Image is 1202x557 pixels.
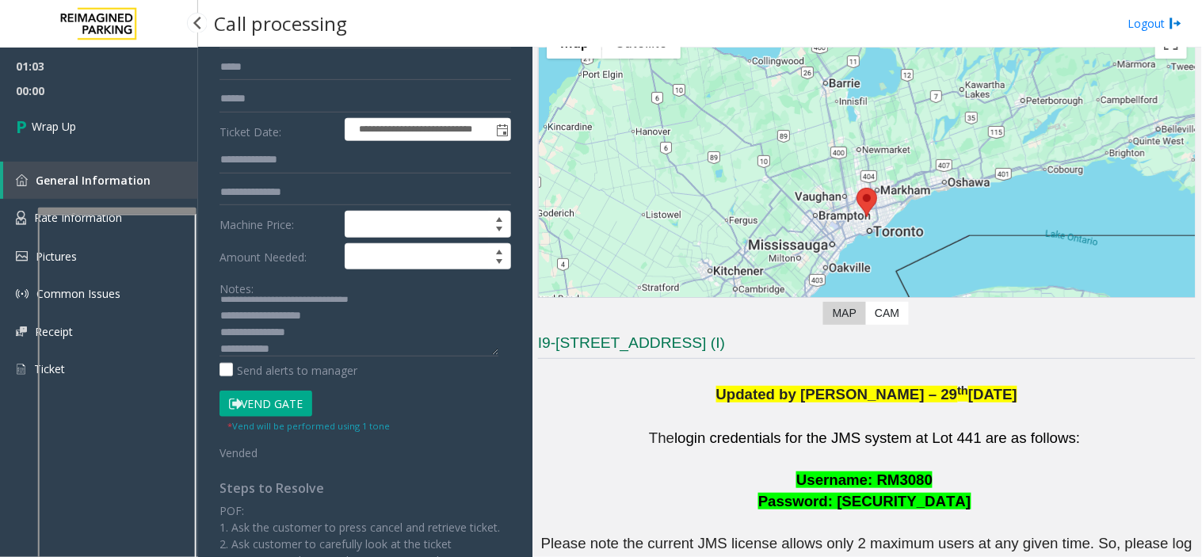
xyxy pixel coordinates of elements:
[219,275,254,297] label: Notes:
[865,302,909,325] label: CAM
[488,224,510,237] span: Decrease value
[36,286,120,301] span: Common Issues
[219,445,258,460] span: Vended
[16,326,27,337] img: 'icon'
[219,391,312,418] button: Vend Gate
[16,251,28,261] img: 'icon'
[1128,15,1182,32] a: Logout
[216,243,341,270] label: Amount Needed:
[216,118,341,142] label: Ticket Date:
[857,188,877,217] div: 3080 Yonge Street, Toronto, ON
[488,244,510,257] span: Increase value
[649,429,674,446] span: The
[216,211,341,238] label: Machine Price:
[219,481,511,496] h4: Steps to Resolve
[36,173,151,188] span: General Information
[758,493,971,509] span: Password: [SECURITY_DATA]
[716,386,958,402] span: Updated by [PERSON_NAME] – 29
[493,119,510,141] span: Toggle popup
[968,386,1017,402] span: [DATE]
[3,162,198,199] a: General Information
[958,384,969,397] span: th
[488,257,510,269] span: Decrease value
[227,420,390,432] small: Vend will be performed using 1 tone
[823,302,866,325] label: Map
[219,362,357,379] label: Send alerts to manager
[16,362,26,376] img: 'icon'
[16,211,26,225] img: 'icon'
[32,118,76,135] span: Wrap Up
[206,4,355,43] h3: Call processing
[488,212,510,224] span: Increase value
[16,288,29,300] img: 'icon'
[1170,15,1182,32] img: logout
[16,174,28,186] img: 'icon'
[674,429,1080,446] span: login credentials for the JMS system at Lot 441 are as follows:
[36,249,77,264] span: Pictures
[538,333,1196,359] h3: I9-[STREET_ADDRESS] (I)
[34,361,65,376] span: Ticket
[34,210,122,225] span: Rate Information
[796,471,933,488] span: Username: RM3080
[35,324,73,339] span: Receipt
